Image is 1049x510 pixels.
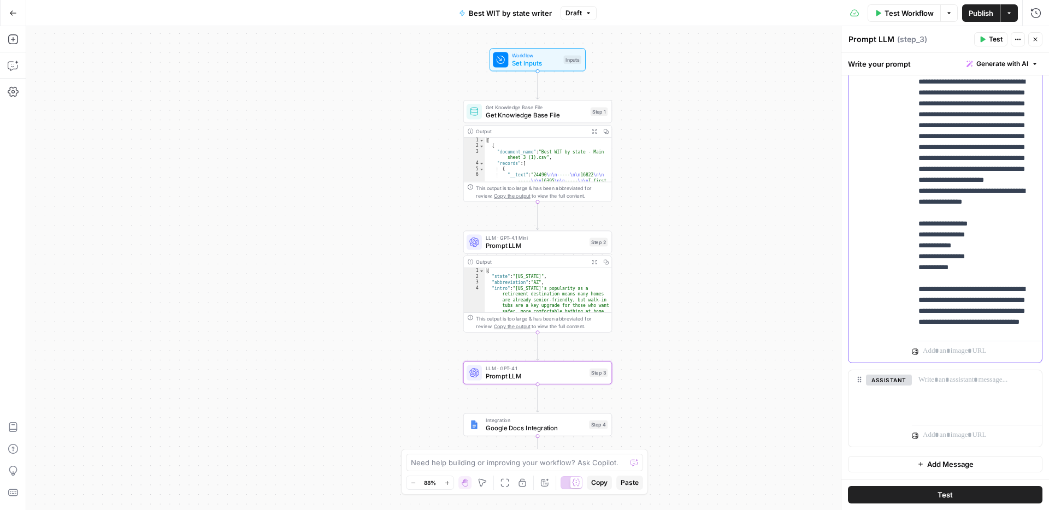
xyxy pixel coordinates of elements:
[848,34,894,45] textarea: Prompt LLM
[479,268,485,274] span: Toggle code folding, rows 1 through 33
[974,32,1007,46] button: Test
[897,34,927,45] span: ( step_3 )
[476,127,585,135] div: Output
[512,58,559,68] span: Set Inputs
[563,55,581,64] div: Inputs
[512,51,559,59] span: Workflow
[494,193,531,199] span: Copy the output
[464,274,485,280] div: 2
[463,230,612,332] div: LLM · GPT-4.1 MiniPrompt LLMStep 2Output{ "state":"[US_STATE]", "abbreviation":"AZ", "intro":"[US...
[464,268,485,274] div: 1
[469,420,479,430] img: Instagram%20post%20-%201%201.png
[464,286,485,331] div: 4
[590,238,608,247] div: Step 2
[841,52,1049,75] div: Write your prompt
[848,456,1042,472] button: Add Message
[464,138,485,144] div: 1
[848,370,903,447] div: assistant
[479,167,485,173] span: Toggle code folding, rows 5 through 7
[486,423,585,433] span: Google Docs Integration
[486,417,585,424] span: Integration
[616,476,643,490] button: Paste
[938,489,953,500] span: Test
[479,143,485,149] span: Toggle code folding, rows 2 through 9
[885,8,934,19] span: Test Workflow
[463,413,612,436] div: IntegrationGoogle Docs IntegrationStep 4
[464,149,485,161] div: 3
[621,478,639,488] span: Paste
[486,371,586,381] span: Prompt LLM
[464,167,485,173] div: 5
[848,486,1042,503] button: Test
[452,4,558,22] button: Best WIT by state writer
[590,369,608,377] div: Step 3
[479,161,485,167] span: Toggle code folding, rows 4 through 8
[591,478,608,488] span: Copy
[587,476,612,490] button: Copy
[536,384,539,412] g: Edge from step_3 to step_4
[424,478,436,487] span: 88%
[479,138,485,144] span: Toggle code folding, rows 1 through 10
[463,100,612,201] div: Get Knowledge Base FileGet Knowledge Base FileStep 1Output[ { "document_name":"Best WIT by state ...
[476,315,608,330] div: This output is too large & has been abbreviated for review. to view the full content.
[962,4,1000,22] button: Publish
[868,4,940,22] button: Test Workflow
[486,103,587,111] span: Get Knowledge Base File
[464,280,485,286] div: 3
[463,48,612,71] div: WorkflowSet InputsInputs
[469,8,552,19] span: Best WIT by state writer
[927,459,974,470] span: Add Message
[565,8,582,18] span: Draft
[476,184,608,199] div: This output is too large & has been abbreviated for review. to view the full content.
[589,420,608,429] div: Step 4
[486,241,586,251] span: Prompt LLM
[486,110,587,120] span: Get Knowledge Base File
[561,6,597,20] button: Draft
[591,107,608,116] div: Step 1
[866,375,912,386] button: assistant
[536,202,539,230] g: Edge from step_1 to step_2
[536,71,539,99] g: Edge from start to step_1
[989,34,1003,44] span: Test
[463,361,612,384] div: LLM · GPT-4.1Prompt LLMStep 3
[476,258,585,266] div: Output
[486,234,586,242] span: LLM · GPT-4.1 Mini
[536,333,539,360] g: Edge from step_2 to step_3
[464,161,485,167] div: 4
[969,8,993,19] span: Publish
[494,323,531,329] span: Copy the output
[486,365,586,372] span: LLM · GPT-4.1
[464,143,485,149] div: 2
